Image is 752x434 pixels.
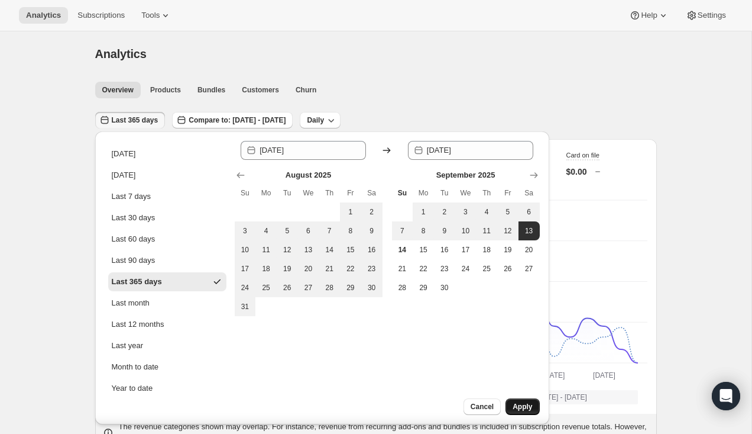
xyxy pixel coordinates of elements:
div: Last 90 days [112,255,155,266]
span: Compare to: [DATE] - [DATE] [189,115,286,125]
button: Analytics [19,7,68,24]
span: 21 [397,264,409,274]
button: Thursday September 11 2025 [476,221,497,240]
button: Show previous month, July 2025 [232,167,249,184]
span: 29 [417,283,429,292]
button: Friday August 15 2025 [340,240,361,259]
span: 7 [397,226,409,236]
span: 10 [239,245,251,255]
th: Wednesday [455,184,477,202]
span: 17 [460,245,472,255]
button: Tuesday September 9 2025 [434,221,455,240]
div: Last 365 days [112,276,162,288]
span: 31 [239,302,251,311]
span: 5 [281,226,293,236]
button: Tuesday September 16 2025 [434,240,455,259]
button: Thursday September 25 2025 [476,259,497,278]
button: Last year [108,336,226,355]
span: 7 [323,226,335,236]
span: 21 [323,264,335,274]
button: Tools [134,7,179,24]
button: Help [622,7,676,24]
span: 4 [260,226,272,236]
span: We [303,188,315,198]
span: 20 [523,245,535,255]
span: 23 [439,264,450,274]
span: 1 [417,207,429,217]
span: 8 [417,226,429,236]
span: Su [239,188,251,198]
div: Last 12 months [112,319,164,330]
span: 17 [239,264,251,274]
span: Apply [513,402,532,412]
span: 22 [345,264,356,274]
button: Friday September 12 2025 [497,221,518,240]
span: 12 [502,226,514,236]
button: Month to date [108,358,226,377]
th: Monday [255,184,277,202]
button: Friday August 8 2025 [340,221,361,240]
button: Monday September 8 2025 [413,221,434,240]
span: 15 [345,245,356,255]
button: Sunday August 17 2025 [235,259,256,278]
span: 15 [417,245,429,255]
span: Su [397,188,409,198]
div: Year to date [112,382,153,394]
span: Th [481,188,492,198]
span: 4 [481,207,492,217]
button: Saturday August 16 2025 [361,240,383,259]
span: Subscriptions [77,11,125,20]
button: Last 365 days [108,272,226,291]
button: [DATE] - [DATE] [520,390,638,404]
button: Saturday September 20 2025 [518,240,540,259]
span: Analytics [95,47,147,60]
span: Churn [296,85,316,95]
span: 9 [366,226,378,236]
button: Wednesday August 20 2025 [298,259,319,278]
button: Wednesday September 24 2025 [455,259,477,278]
button: Saturday August 23 2025 [361,259,383,278]
span: 11 [260,245,272,255]
button: Thursday August 28 2025 [319,278,340,297]
button: Last 365 days [95,112,166,128]
button: Saturday September 27 2025 [518,259,540,278]
button: Saturday August 9 2025 [361,221,383,240]
button: Friday September 19 2025 [497,240,518,259]
button: Wednesday August 6 2025 [298,221,319,240]
span: 6 [523,207,535,217]
button: Last month [108,294,226,313]
text: [DATE] [593,371,615,380]
span: 26 [502,264,514,274]
button: Friday August 22 2025 [340,259,361,278]
span: [DATE] - [DATE] [536,393,587,402]
button: Apply [505,398,539,415]
div: Last 7 days [112,191,151,202]
span: 3 [460,207,472,217]
button: Monday August 25 2025 [255,278,277,297]
th: Thursday [319,184,340,202]
span: 11 [481,226,492,236]
span: 14 [323,245,335,255]
span: Analytics [26,11,61,20]
span: 19 [281,264,293,274]
button: Monday September 15 2025 [413,240,434,259]
span: 18 [481,245,492,255]
span: 13 [303,245,315,255]
span: Help [641,11,657,20]
th: Sunday [392,184,413,202]
button: Sunday August 10 2025 [235,240,256,259]
button: Monday August 18 2025 [255,259,277,278]
span: 8 [345,226,356,236]
span: 30 [366,283,378,292]
th: Tuesday [434,184,455,202]
span: Tu [281,188,293,198]
span: We [460,188,472,198]
button: Last 90 days [108,251,226,270]
button: Sunday September 7 2025 [392,221,413,240]
span: 13 [523,226,535,236]
span: Overview [102,85,134,95]
button: Thursday August 21 2025 [319,259,340,278]
th: Thursday [476,184,497,202]
span: 24 [460,264,472,274]
span: 10 [460,226,472,236]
